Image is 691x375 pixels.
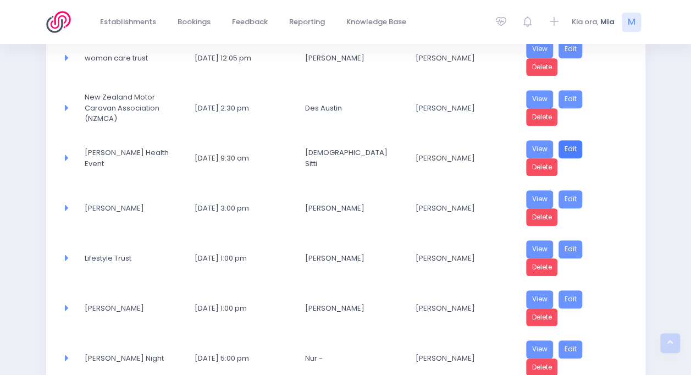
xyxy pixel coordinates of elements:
td: Bonnie McHardy [408,233,519,283]
td: Michelle Shakya [78,183,188,233]
a: View [526,40,554,58]
td: Des Austin [298,83,408,133]
span: [PERSON_NAME] [305,253,390,264]
a: View [526,140,554,158]
span: [PERSON_NAME] [416,253,500,264]
span: [PERSON_NAME] [85,203,169,214]
a: Delete [526,58,558,76]
span: [DATE] 9:30 am [195,153,279,164]
span: [PERSON_NAME] [416,203,500,214]
span: woman care trust [85,53,169,64]
span: Mia [600,16,615,27]
span: Reporting [289,16,325,27]
td: June Swann [78,283,188,333]
span: [PERSON_NAME] [305,303,390,314]
td: <a href="https://3sfl.stjis.org.nz/booking/254505fa-d78f-4e83-a290-cc2707470f32" class="btn btn-p... [519,283,629,333]
td: Abha Khanna [298,33,408,83]
a: Delete [526,308,558,327]
a: Edit [559,290,583,308]
a: Feedback [223,12,277,33]
span: Lifestyle Trust [85,253,169,264]
td: Lifestyle Trust [78,233,188,283]
td: Efarina Sitti [298,133,408,183]
span: New Zealand Motor Caravan Association (NZMCA) [85,92,169,124]
a: Reporting [280,12,334,33]
td: Jack Redpath [408,83,519,133]
span: [PERSON_NAME] [416,103,500,114]
a: Knowledge Base [338,12,416,33]
span: [DATE] 1:00 pm [195,253,279,264]
td: Geordie MCGREGOR [298,283,408,333]
a: View [526,190,554,208]
span: [DATE] 5:00 pm [195,353,279,364]
a: Edit [559,90,583,108]
span: Feedback [232,16,268,27]
a: Establishments [91,12,165,33]
td: <a href="https://3sfl.stjis.org.nz/booking/f263deaf-dc25-410e-838f-14b476f35c87" class="btn btn-p... [519,83,629,133]
td: woman care trust [78,33,188,83]
span: Kia ora, [572,16,599,27]
td: Geordie MCGREGOR [408,283,519,333]
a: Edit [559,40,583,58]
a: Delete [526,158,558,177]
span: Des Austin [305,103,390,114]
a: Delete [526,208,558,227]
a: Delete [526,258,558,277]
td: Meko's Health Event [78,133,188,183]
td: 25 August 2025 1:00 pm [187,233,298,283]
td: <a href="https://3sfl.stjis.org.nz/booking/6f3a4fc0-9d1e-4f33-9ceb-2431ffb931e1" class="btn btn-p... [519,33,629,83]
img: Logo [46,11,78,33]
span: [PERSON_NAME] [305,53,390,64]
a: View [526,90,554,108]
span: [DATE] 2:30 pm [195,103,279,114]
span: Knowledge Base [346,16,406,27]
a: Edit [559,190,583,208]
a: Delete [526,108,558,126]
td: 22 August 2025 2:30 pm [187,83,298,133]
span: [PERSON_NAME] [85,303,169,314]
td: Michelle Shayka [298,183,408,233]
td: Vicki LEWIS [408,183,519,233]
a: Edit [559,340,583,359]
td: <a href="https://3sfl.stjis.org.nz/booking/d810c627-58cf-4944-b311-978b0c5a2796" class="btn btn-p... [519,133,629,183]
span: Establishments [100,16,156,27]
td: Indu Bajwa [408,33,519,83]
a: Edit [559,140,583,158]
td: Charlotte Currill [298,233,408,283]
a: Bookings [169,12,220,33]
span: [DATE] 3:00 pm [195,203,279,214]
a: View [526,340,554,359]
span: M [622,13,641,32]
td: New Zealand Motor Caravan Association (NZMCA) [78,83,188,133]
td: 23 August 2025 9:30 am [187,133,298,183]
td: Indu Bajwa [408,133,519,183]
span: [DATE] 12:05 pm [195,53,279,64]
span: [PERSON_NAME] [416,153,500,164]
td: 25 August 2025 1:00 pm [187,283,298,333]
span: [PERSON_NAME] [416,353,500,364]
span: [DATE] 1:00 pm [195,303,279,314]
a: View [526,290,554,308]
span: Bookings [178,16,211,27]
a: Edit [559,240,583,258]
span: Nur - [305,353,390,364]
td: <a href="https://3sfl.stjis.org.nz/booking/047eb0cd-6f9f-40e1-95f6-a077eb8cadae" class="btn btn-p... [519,233,629,283]
span: [PERSON_NAME] [416,53,500,64]
span: [PERSON_NAME] [305,203,390,214]
a: View [526,240,554,258]
td: <a href="https://3sfl.stjis.org.nz/booking/2f38c9a4-881f-4d94-844b-1055c9515eb2" class="btn btn-p... [519,183,629,233]
span: [PERSON_NAME] Health Event [85,147,169,169]
span: [PERSON_NAME] [416,303,500,314]
span: [PERSON_NAME] Night [85,353,169,364]
span: [DEMOGRAPHIC_DATA] Sitti [305,147,390,169]
td: 23 August 2025 3:00 pm [187,183,298,233]
td: 21 August 2025 12:05 pm [187,33,298,83]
